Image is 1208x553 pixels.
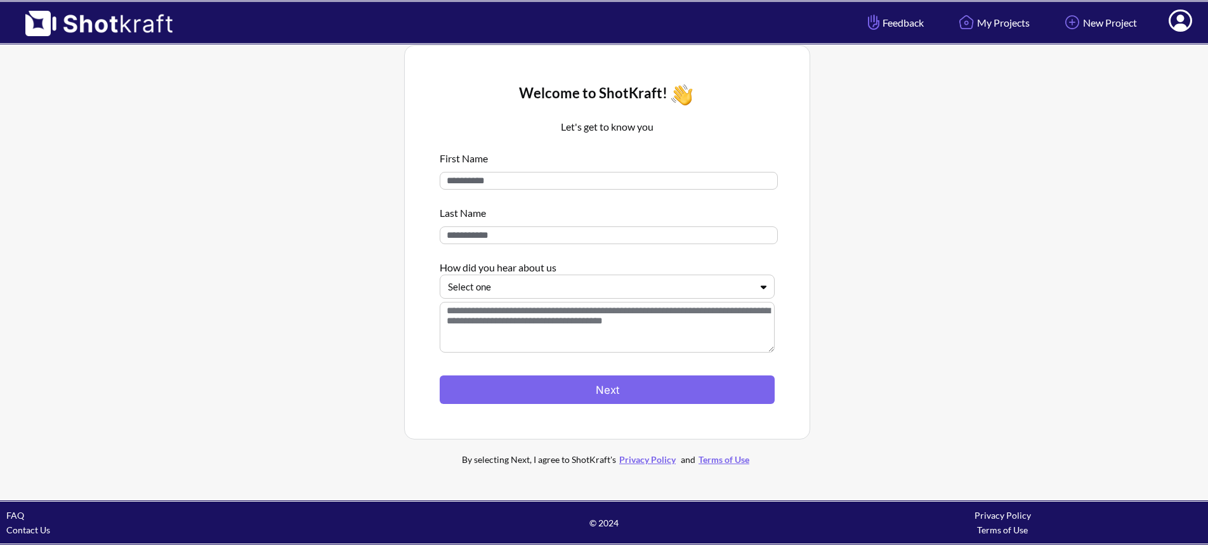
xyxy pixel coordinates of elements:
div: First Name [440,145,775,166]
a: Privacy Policy [616,454,679,465]
img: Hand Icon [865,11,883,33]
img: Home Icon [955,11,977,33]
a: My Projects [946,6,1039,39]
div: Welcome to ShotKraft! [440,81,775,109]
a: New Project [1052,6,1146,39]
a: FAQ [6,510,24,521]
img: Add Icon [1061,11,1083,33]
p: Let's get to know you [440,119,775,134]
div: Privacy Policy [803,508,1202,523]
div: Terms of Use [803,523,1202,537]
a: Contact Us [6,524,50,535]
div: Last Name [440,199,775,220]
div: How did you hear about us [440,254,775,275]
div: By selecting Next, I agree to ShotKraft's and [436,452,778,467]
span: Feedback [865,15,924,30]
span: © 2024 [405,516,803,530]
a: Terms of Use [695,454,752,465]
img: Wave Icon [667,81,696,109]
button: Next [440,375,775,404]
